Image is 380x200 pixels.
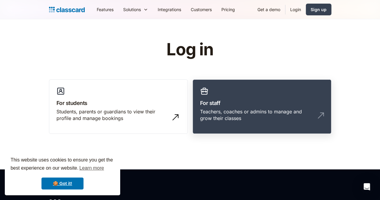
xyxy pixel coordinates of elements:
[153,3,186,16] a: Integrations
[200,108,312,122] div: Teachers, coaches or admins to manage and grow their classes
[78,164,105,173] a: learn more about cookies
[360,180,374,194] div: Open Intercom Messenger
[285,3,306,16] a: Login
[186,3,217,16] a: Customers
[49,79,188,134] a: For studentsStudents, parents or guardians to view their profile and manage bookings
[253,3,285,16] a: Get a demo
[41,177,84,189] a: dismiss cookie message
[200,99,324,107] h3: For staff
[118,3,153,16] div: Solutions
[56,108,168,122] div: Students, parents or guardians to view their profile and manage bookings
[193,79,331,134] a: For staffTeachers, coaches or admins to manage and grow their classes
[311,6,327,13] div: Sign up
[5,151,120,195] div: cookieconsent
[11,156,114,173] span: This website uses cookies to ensure you get the best experience on our website.
[92,3,118,16] a: Features
[56,99,180,107] h3: For students
[217,3,240,16] a: Pricing
[306,4,331,15] a: Sign up
[123,6,141,13] div: Solutions
[95,40,285,59] h1: Log in
[49,5,85,14] a: home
